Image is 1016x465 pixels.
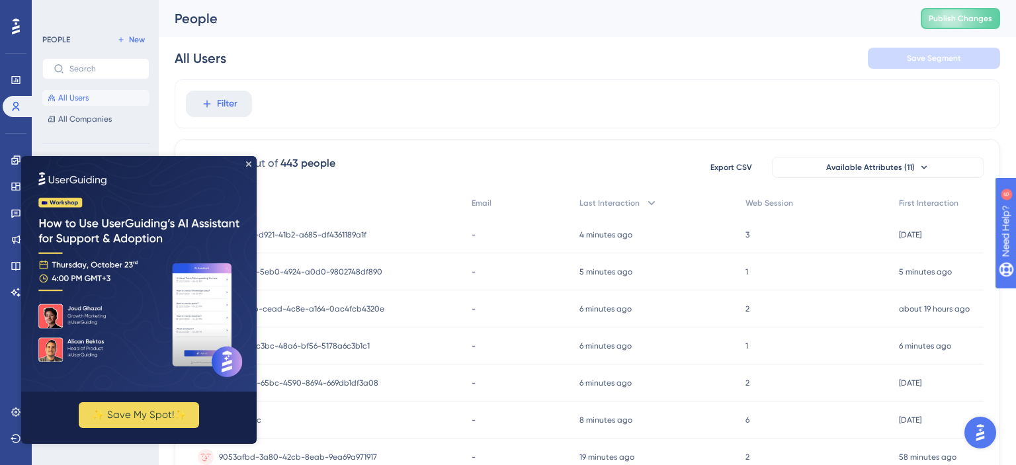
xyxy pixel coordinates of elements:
button: New [112,32,149,48]
span: c3b0b595-65bc-4590-8694-669db1df3a08 [219,378,378,388]
button: All Companies [42,111,149,127]
time: 5 minutes ago [579,267,632,276]
time: [DATE] [899,415,921,425]
button: Filter [186,91,252,117]
div: PEOPLE [42,34,70,45]
span: fed50b85-5eb0-4924-a0d0-9802748df890 [219,267,382,277]
div: out of [249,155,278,171]
span: 2 [745,452,749,462]
time: [DATE] [899,378,921,388]
span: - [472,378,476,388]
span: 6 [745,415,749,425]
span: Publish Changes [929,13,992,24]
input: Search [69,64,138,73]
iframe: UserGuiding AI Assistant Launcher [960,413,1000,452]
span: 3 [745,230,749,240]
button: Publish Changes [921,8,1000,29]
span: - [472,304,476,314]
span: 1 [745,341,748,351]
time: 4 minutes ago [579,230,632,239]
span: - [472,341,476,351]
span: Save Segment [907,53,961,63]
span: 1 [745,267,748,277]
span: New [129,34,145,45]
span: - [472,415,476,425]
span: 52883186-c3bc-48a6-bf56-5178a6c3b1c1 [219,341,370,351]
span: Web Session [745,198,793,208]
time: 5 minutes ago [899,267,952,276]
time: 6 minutes ago [579,304,632,314]
time: 8 minutes ago [579,415,632,425]
div: People [175,9,888,28]
span: 9053afbd-3a80-42cb-8eab-9ea69a971917 [219,452,377,462]
span: - [472,452,476,462]
div: 443 people [280,155,335,171]
div: All Users [175,49,226,67]
div: 6 [92,7,96,17]
span: All Users [58,93,89,103]
span: Filter [217,96,237,112]
span: 54b8dacb-cead-4c8e-a164-0ac4fcb4320e [219,304,384,314]
button: Export CSV [698,157,764,178]
div: 443 people [191,155,246,171]
time: 6 minutes ago [579,341,632,351]
span: Export CSV [710,162,752,173]
span: e976e5d8-d921-41b2-a685-df4361189a1f [219,230,366,240]
time: 6 minutes ago [899,341,951,351]
time: 19 minutes ago [579,452,634,462]
time: 6 minutes ago [579,378,632,388]
span: Need Help? [31,3,83,19]
span: Email [472,198,491,208]
button: Save Segment [868,48,1000,69]
time: [DATE] [899,230,921,239]
time: about 19 hours ago [899,304,970,314]
button: All Users [42,90,149,106]
span: First Interaction [899,198,958,208]
button: ✨ Save My Spot!✨ [58,246,178,272]
span: - [472,230,476,240]
span: 2 [745,378,749,388]
button: Available Attributes (11) [772,157,984,178]
span: Last Interaction [579,198,640,208]
div: Close Preview [225,5,230,11]
time: 58 minutes ago [899,452,956,462]
span: All Companies [58,114,112,124]
span: Available Attributes (11) [826,162,915,173]
span: 2 [745,304,749,314]
span: - [472,267,476,277]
